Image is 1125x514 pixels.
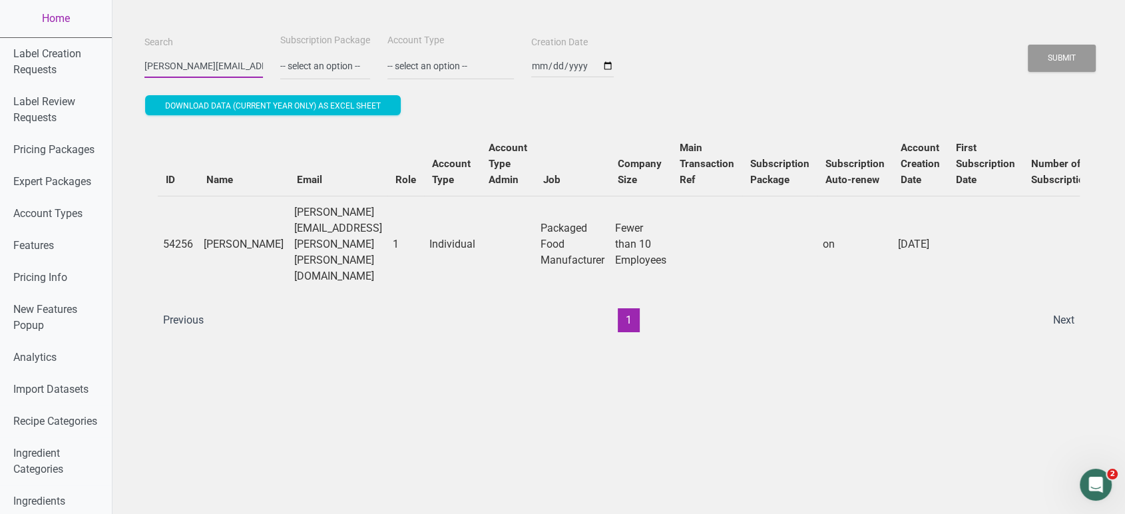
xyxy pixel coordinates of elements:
[158,196,198,292] td: 54256
[543,174,561,186] b: Job
[144,36,173,49] label: Search
[395,174,416,186] b: Role
[893,196,948,292] td: [DATE]
[387,34,444,47] label: Account Type
[144,119,1093,346] div: Users
[1028,45,1096,72] button: Submit
[297,174,322,186] b: Email
[387,196,424,292] td: 1
[956,142,1015,186] b: First Subscription Date
[1107,469,1118,479] span: 2
[289,196,387,292] td: [PERSON_NAME][EMAIL_ADDRESS][PERSON_NAME][PERSON_NAME][DOMAIN_NAME]
[825,158,885,186] b: Subscription Auto-renew
[531,36,588,49] label: Creation Date
[610,196,672,292] td: Fewer than 10 Employees
[618,308,640,332] button: 1
[206,174,233,186] b: Name
[618,158,662,186] b: Company Size
[158,308,1080,332] div: Page navigation example
[432,158,471,186] b: Account Type
[817,196,893,292] td: on
[901,142,940,186] b: Account Creation Date
[165,101,381,111] span: Download data (current year only) as excel sheet
[280,34,370,47] label: Subscription Package
[750,158,809,186] b: Subscription Package
[166,174,175,186] b: ID
[198,196,289,292] td: [PERSON_NAME]
[424,196,481,292] td: Individual
[145,95,401,115] button: Download data (current year only) as excel sheet
[489,142,527,186] b: Account Type Admin
[1080,469,1112,501] iframe: Intercom live chat
[1031,158,1096,186] b: Number of Subscriptions
[680,142,734,186] b: Main Transaction Ref
[535,196,610,292] td: Packaged Food Manufacturer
